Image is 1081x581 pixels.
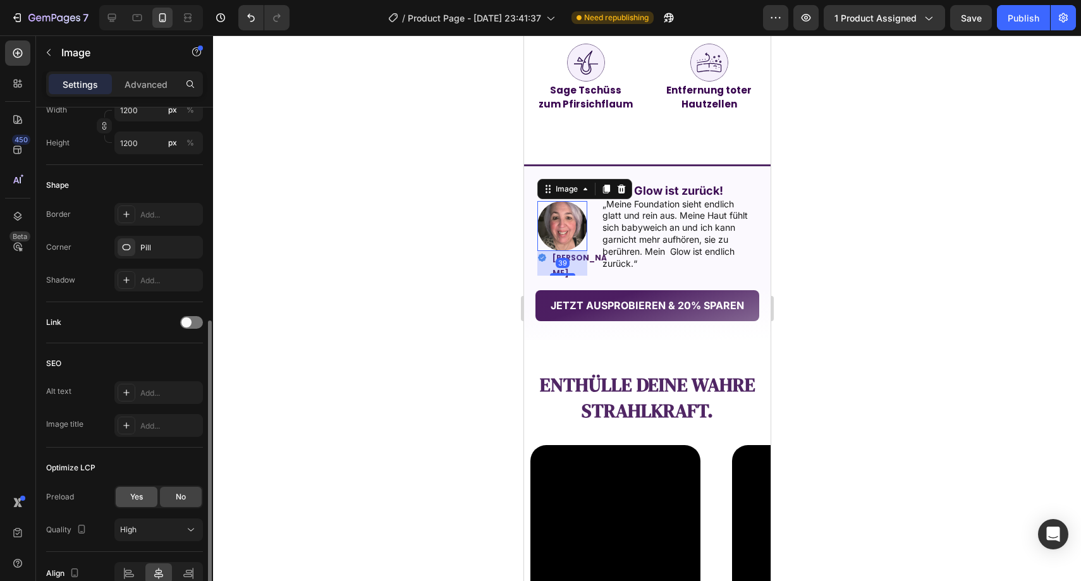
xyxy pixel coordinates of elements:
[46,180,69,191] div: Shape
[46,137,70,149] label: Height
[140,242,200,254] div: Pill
[114,99,203,121] input: px%
[824,5,945,30] button: 1 product assigned
[83,10,89,25] p: 7
[524,35,771,581] iframe: Design area
[140,388,200,399] div: Add...
[402,11,405,25] span: /
[125,78,168,91] p: Advanced
[114,518,203,541] button: High
[46,522,89,539] div: Quality
[165,135,180,150] button: %
[165,102,180,118] button: %
[238,5,290,30] div: Undo/Redo
[12,135,30,145] div: 450
[46,358,61,369] div: SEO
[183,102,198,118] button: px
[120,525,137,534] span: High
[46,242,71,253] div: Corner
[961,13,982,23] span: Save
[46,274,75,286] div: Shadow
[46,419,83,430] div: Image title
[408,11,541,25] span: Product Page - [DATE] 23:41:37
[168,137,177,149] div: px
[584,12,649,23] span: Need republishing
[5,5,94,30] button: 7
[1038,519,1068,549] div: Open Intercom Messenger
[176,491,186,503] span: No
[61,45,169,60] p: Image
[46,104,67,116] label: Width
[6,410,176,580] video: Video
[950,5,992,30] button: Save
[46,386,71,397] div: Alt text
[46,317,61,328] div: Link
[168,104,177,116] div: px
[130,491,143,503] span: Yes
[140,275,200,286] div: Add...
[46,491,74,503] div: Preload
[183,135,198,150] button: px
[63,78,98,91] p: Settings
[208,410,378,580] video: Video
[46,462,95,474] div: Optimize LCP
[186,104,194,116] div: %
[997,5,1050,30] button: Publish
[114,131,203,154] input: px%
[9,231,30,242] div: Beta
[1008,11,1039,25] div: Publish
[140,209,200,221] div: Add...
[186,137,194,149] div: %
[140,420,200,432] div: Add...
[834,11,917,25] span: 1 product assigned
[46,209,71,220] div: Border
